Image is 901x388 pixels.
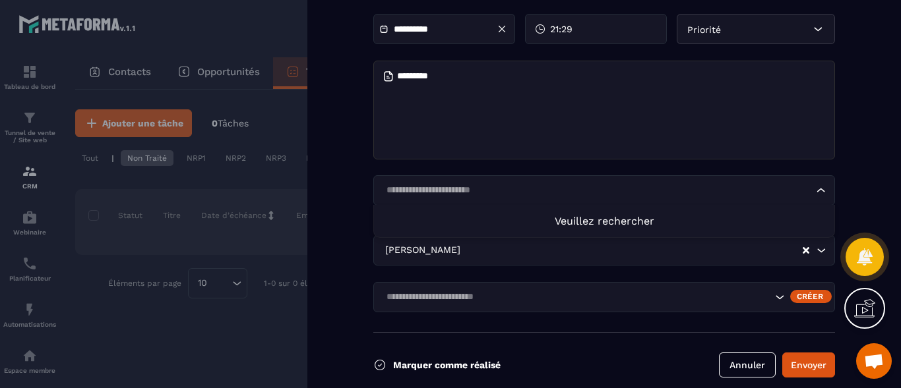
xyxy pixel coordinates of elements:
a: Ouvrir le chat [856,343,892,379]
button: Envoyer [782,352,835,377]
input: Search for option [382,183,813,198]
span: [PERSON_NAME] [382,243,463,258]
div: Search for option [373,235,835,265]
span: Veuillez rechercher [555,215,654,227]
button: Annuler [719,352,776,377]
div: Search for option [373,175,835,206]
input: Search for option [463,243,801,258]
button: Clear Selected [803,246,809,256]
p: Marquer comme réalisé [393,360,501,370]
div: Créer [790,290,832,303]
input: Search for option [382,290,772,304]
span: 21:29 [550,22,573,36]
span: Priorité [687,24,721,35]
div: Search for option [373,282,835,312]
